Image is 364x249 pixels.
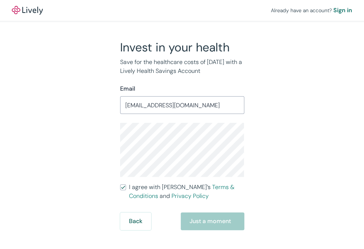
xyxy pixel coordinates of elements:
[333,6,352,15] a: Sign in
[12,6,43,15] img: Lively
[120,58,244,75] p: Save for the healthcare costs of [DATE] with a Lively Health Savings Account
[129,183,235,200] a: Terms & Conditions
[120,84,135,93] label: Email
[171,192,209,200] a: Privacy Policy
[120,212,151,230] button: Back
[120,40,244,55] h2: Invest in your health
[129,183,244,201] span: I agree with [PERSON_NAME]’s and
[271,6,352,15] div: Already have an account?
[12,6,43,15] a: LivelyLively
